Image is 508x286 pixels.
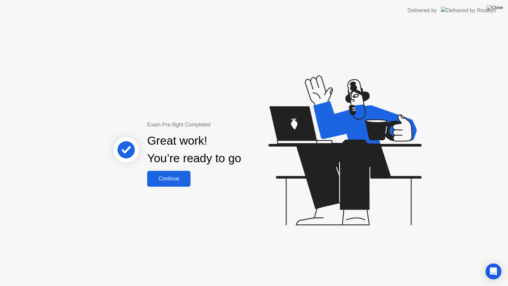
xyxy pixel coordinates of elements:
[147,121,284,129] div: Exam Pre-flight Completed
[441,7,496,14] img: Delivered by Rosalyn
[487,5,503,10] img: Close
[147,171,190,187] button: Continue
[486,263,501,279] div: Open Intercom Messenger
[147,132,241,167] div: Great work! You’re ready to go
[407,7,437,15] div: Delivered by
[149,176,189,182] div: Continue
